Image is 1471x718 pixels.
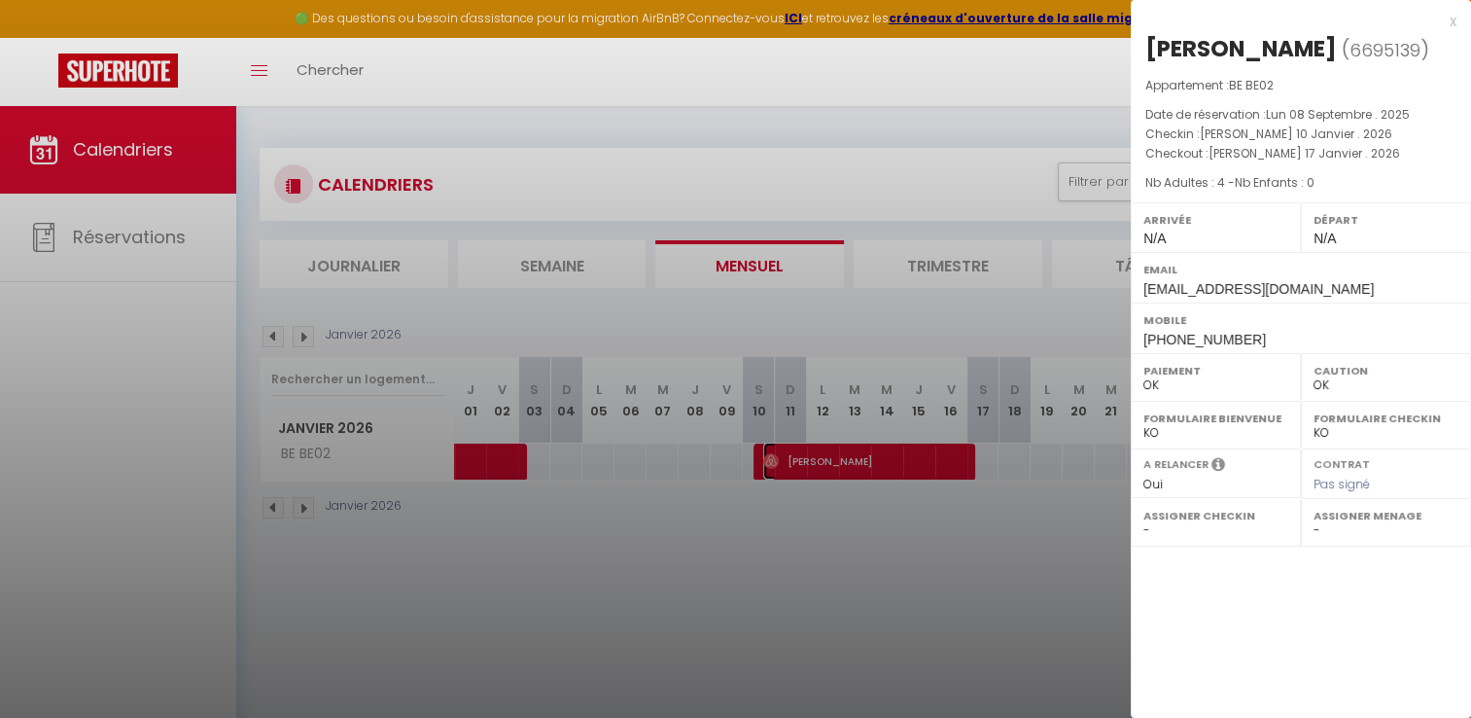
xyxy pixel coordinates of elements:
[1143,506,1288,525] label: Assigner Checkin
[1313,210,1458,230] label: Départ
[1313,456,1370,469] label: Contrat
[1235,174,1314,191] span: Nb Enfants : 0
[1143,260,1458,279] label: Email
[1143,210,1288,230] label: Arrivée
[1266,106,1410,123] span: Lun 08 Septembre . 2025
[1145,125,1456,144] p: Checkin :
[1200,126,1392,142] span: [PERSON_NAME] 10 Janvier . 2026
[1143,281,1374,297] span: [EMAIL_ADDRESS][DOMAIN_NAME]
[1349,38,1420,62] span: 6695139
[1342,36,1429,63] span: ( )
[1143,456,1208,473] label: A relancer
[1143,310,1458,330] label: Mobile
[1145,33,1337,64] div: [PERSON_NAME]
[1313,409,1458,428] label: Formulaire Checkin
[16,8,74,66] button: Ouvrir le widget de chat LiveChat
[1143,361,1288,380] label: Paiement
[1145,174,1314,191] span: Nb Adultes : 4 -
[1229,77,1274,93] span: BE BE02
[1145,105,1456,125] p: Date de réservation :
[1313,506,1458,525] label: Assigner Menage
[1131,10,1456,33] div: x
[1145,144,1456,163] p: Checkout :
[1313,231,1336,246] span: N/A
[1143,332,1266,347] span: [PHONE_NUMBER]
[1313,361,1458,380] label: Caution
[1143,409,1288,428] label: Formulaire Bienvenue
[1211,456,1225,478] i: Sélectionner OUI si vous souhaiter envoyer les séquences de messages post-checkout
[1313,476,1370,492] span: Pas signé
[1208,145,1400,162] span: [PERSON_NAME] 17 Janvier . 2026
[1145,76,1456,95] p: Appartement :
[1143,231,1166,246] span: N/A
